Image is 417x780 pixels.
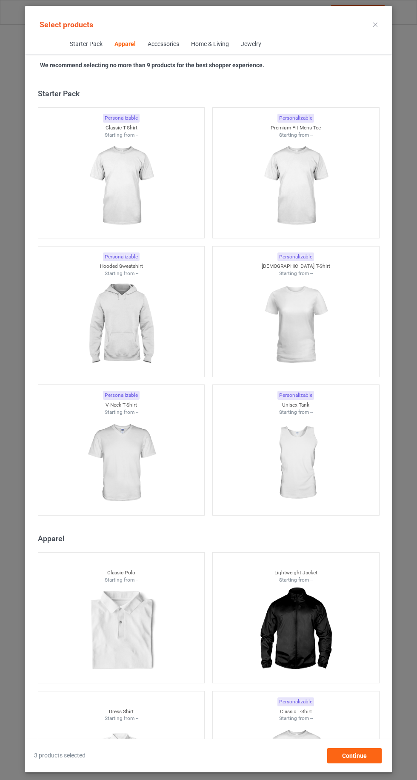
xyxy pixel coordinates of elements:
div: Personalizable [277,391,314,400]
div: Classic T-Shirt [213,708,379,715]
div: Starting from -- [38,576,205,584]
div: Personalizable [103,114,140,123]
strong: We recommend selecting no more than 9 products for the best shopper experience. [40,62,264,69]
img: regular.jpg [83,138,159,234]
div: Home & Living [191,40,228,49]
div: Starting from -- [38,132,205,139]
img: regular.jpg [257,583,334,679]
span: Select products [40,20,93,29]
div: Personalizable [277,697,314,706]
div: Personalizable [103,391,140,400]
img: regular.jpg [257,277,334,373]
img: regular.jpg [83,277,159,373]
div: Starting from -- [38,270,205,277]
div: Personalizable [277,114,314,123]
div: Accessories [147,40,179,49]
div: Starting from -- [38,409,205,416]
div: Apparel [38,533,383,543]
div: Starting from -- [213,576,379,584]
div: Personalizable [103,252,140,261]
div: Starter Pack [38,89,383,98]
span: Continue [342,752,367,759]
img: regular.jpg [257,416,334,511]
span: Starter Pack [63,34,108,54]
div: V-Neck T-Shirt [38,401,205,409]
div: Unisex Tank [213,401,379,409]
div: Starting from -- [213,270,379,277]
div: Premium Fit Mens Tee [213,124,379,132]
div: Hooded Sweatshirt [38,263,205,270]
div: Dress Shirt [38,708,205,715]
span: 3 products selected [34,751,86,760]
div: Classic T-Shirt [38,124,205,132]
div: Apparel [114,40,135,49]
div: Starting from -- [38,715,205,722]
div: [DEMOGRAPHIC_DATA] T-Shirt [213,263,379,270]
img: regular.jpg [257,138,334,234]
div: Starting from -- [213,132,379,139]
div: Lightweight Jacket [213,569,379,576]
img: regular.jpg [83,416,159,511]
div: Classic Polo [38,569,205,576]
div: Personalizable [277,252,314,261]
div: Continue [327,748,382,763]
img: regular.jpg [83,583,159,679]
div: Jewelry [240,40,261,49]
div: Starting from -- [213,409,379,416]
div: Starting from -- [213,715,379,722]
